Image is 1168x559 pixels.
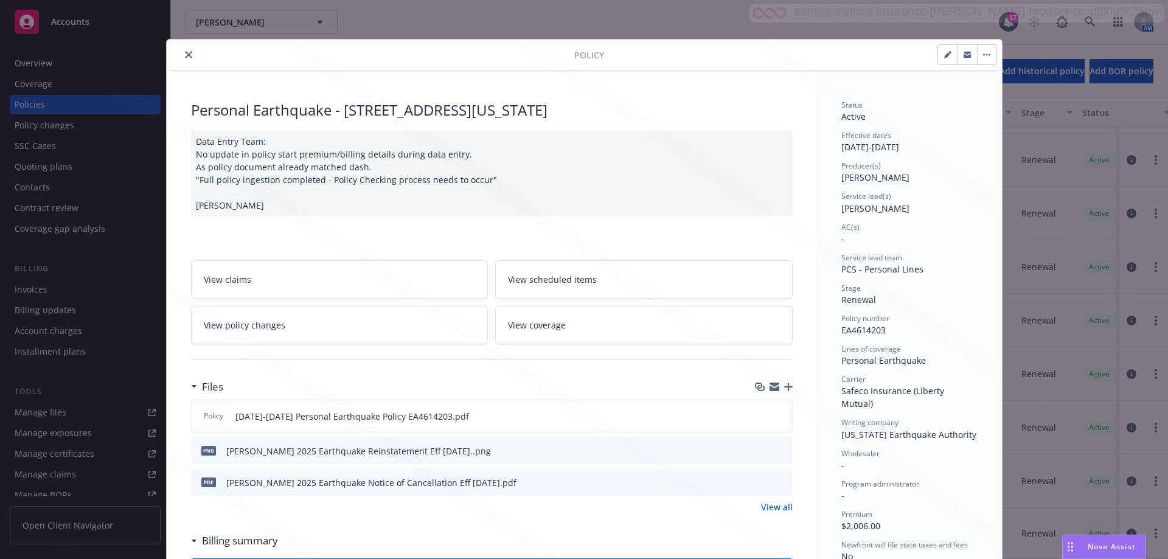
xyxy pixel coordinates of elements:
[235,410,469,423] span: [DATE]-[DATE] Personal Earthquake Policy EA4614203.pdf
[204,319,285,332] span: View policy changes
[508,273,597,286] span: View scheduled items
[201,477,216,487] span: pdf
[841,479,919,489] span: Program administrator
[841,429,976,440] span: [US_STATE] Earthquake Authority
[757,476,767,489] button: download file
[508,319,566,332] span: View coverage
[841,130,891,141] span: Effective dates
[191,260,488,299] a: View claims
[841,233,844,245] span: -
[841,459,844,471] span: -
[841,374,866,384] span: Carrier
[201,446,216,455] span: png
[495,260,793,299] a: View scheduled items
[841,417,899,428] span: Writing company
[191,379,223,395] div: Files
[777,445,788,457] button: preview file
[191,533,278,549] div: Billing summary
[841,540,968,550] span: Newfront will file state taxes and fees
[757,410,766,423] button: download file
[841,385,947,409] span: Safeco Insurance (Liberty Mutual)
[191,306,488,344] a: View policy changes
[204,273,251,286] span: View claims
[841,490,844,501] span: -
[574,49,604,61] span: Policy
[841,313,889,324] span: Policy number
[841,344,901,354] span: Lines of coverage
[761,501,793,513] a: View all
[841,263,923,275] span: PCS - Personal Lines
[841,520,880,532] span: $2,006.00
[841,294,876,305] span: Renewal
[841,100,863,110] span: Status
[841,509,872,519] span: Premium
[226,445,491,457] div: [PERSON_NAME] 2025 Earthquake Reinstatement Eff [DATE]..png
[841,448,880,459] span: Wholesaler
[841,355,926,366] span: Personal Earthquake
[841,324,886,336] span: EA4614203
[495,306,793,344] a: View coverage
[841,130,978,153] div: [DATE] - [DATE]
[841,172,909,183] span: [PERSON_NAME]
[226,476,516,489] div: [PERSON_NAME] 2025 Earthquake Notice of Cancellation Eff [DATE].pdf
[1063,535,1078,558] div: Drag to move
[841,252,902,263] span: Service lead team
[1062,535,1146,559] button: Nova Assist
[841,283,861,293] span: Stage
[776,410,787,423] button: preview file
[191,130,793,217] div: Data Entry Team: No update in policy start premium/billing details during data entry. As policy d...
[757,445,767,457] button: download file
[841,222,860,232] span: AC(s)
[841,203,909,214] span: [PERSON_NAME]
[841,161,881,171] span: Producer(s)
[841,191,891,201] span: Service lead(s)
[201,411,226,422] span: Policy
[191,100,793,120] div: Personal Earthquake - [STREET_ADDRESS][US_STATE]
[181,47,196,62] button: close
[777,476,788,489] button: preview file
[841,111,866,122] span: Active
[202,379,223,395] h3: Files
[202,533,278,549] h3: Billing summary
[1088,541,1136,552] span: Nova Assist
